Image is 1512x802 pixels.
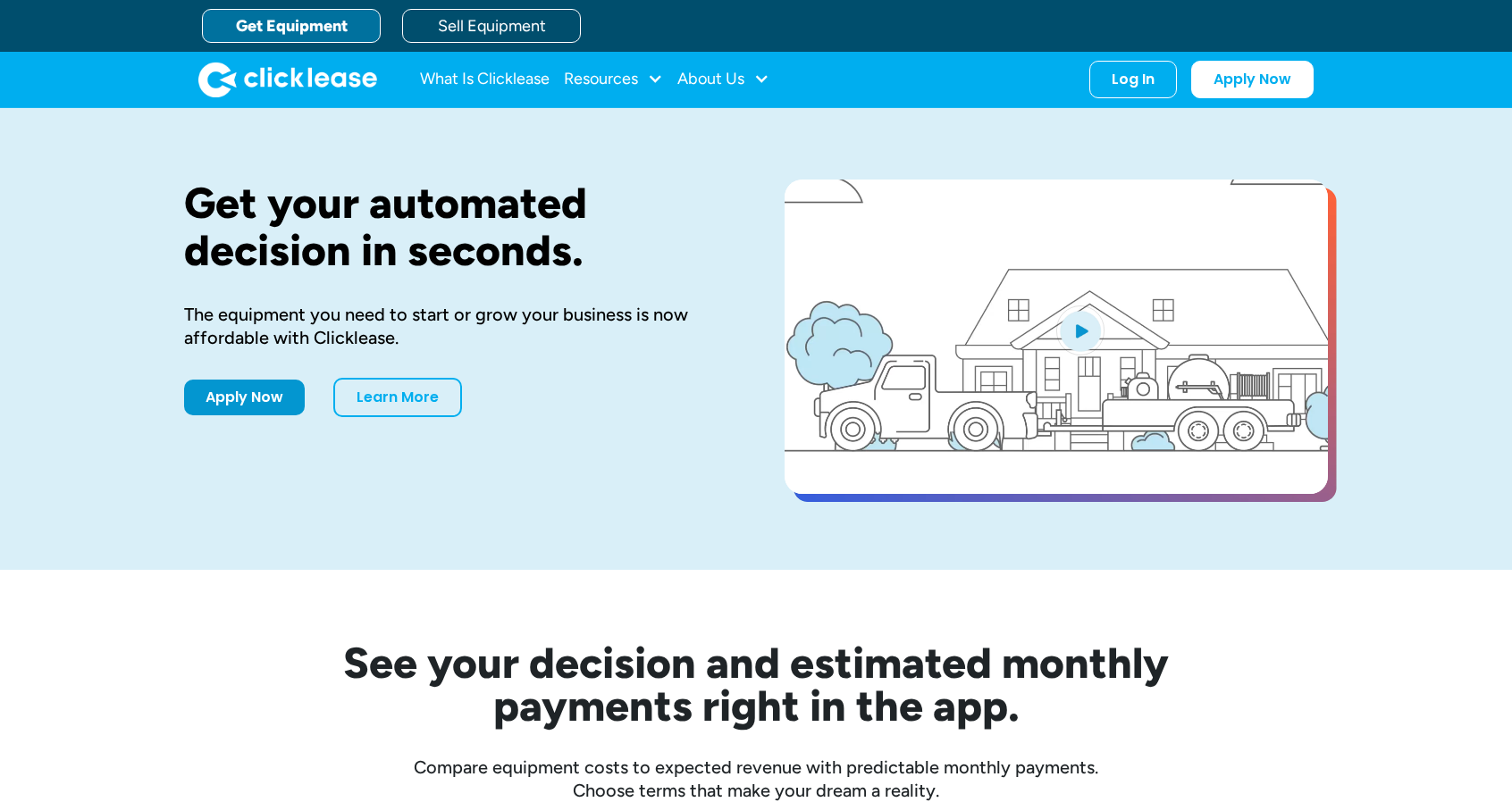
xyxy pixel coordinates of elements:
a: Learn More [333,378,462,417]
a: Get Equipment [202,9,381,43]
div: Resources [564,62,663,97]
div: The equipment you need to start or grow your business is now affordable with Clicklease. [184,303,727,349]
a: Apply Now [1191,61,1314,98]
a: home [198,62,377,97]
a: Apply Now [184,380,305,415]
img: Blue play button logo on a light blue circular background [1056,305,1105,355]
div: About Us [677,62,769,97]
img: Clicklease logo [198,62,377,97]
a: Sell Equipment [402,9,581,43]
a: What Is Clicklease [420,62,550,97]
h1: Get your automated decision in seconds. [184,180,727,274]
div: Compare equipment costs to expected revenue with predictable monthly payments. Choose terms that ... [184,756,1328,802]
a: open lightbox [785,180,1328,494]
div: Log In [1112,71,1155,88]
h2: See your decision and estimated monthly payments right in the app. [256,641,1256,727]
